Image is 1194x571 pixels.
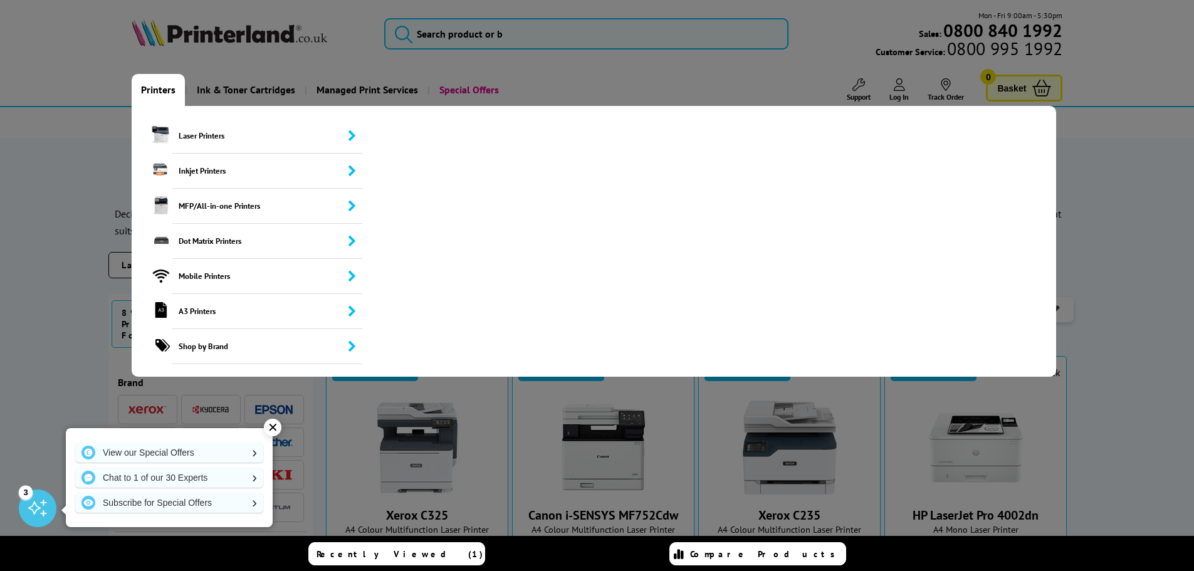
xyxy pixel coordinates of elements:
a: Printers [132,74,185,106]
a: Inkjet Printers [132,154,363,189]
div: 3 [19,485,33,499]
a: Shop by Brand [132,329,363,364]
a: Chat to 1 of our 30 Experts [75,468,263,488]
span: Shop by Brand [172,329,363,364]
a: Mobile Printers [132,259,363,294]
a: Recently Viewed (1) [308,542,485,565]
a: Laser Printers [132,118,363,154]
span: Laser Printers [172,118,363,154]
span: Dot Matrix Printers [172,224,363,259]
span: Mobile Printers [172,259,363,294]
a: MFP/All-in-one Printers [132,189,363,224]
span: MFP/All-in-one Printers [172,189,363,224]
a: Compare Products [669,542,846,565]
span: Compare Products [690,548,842,560]
a: Dot Matrix Printers [132,224,363,259]
a: A3 Printers [132,294,363,329]
span: A3 Printers [172,294,363,329]
a: View our Special Offers [75,443,263,463]
span: Recently Viewed (1) [317,548,483,560]
span: Inkjet Printers [172,154,363,189]
div: ✕ [264,419,281,436]
a: Subscribe for Special Offers [75,493,263,513]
